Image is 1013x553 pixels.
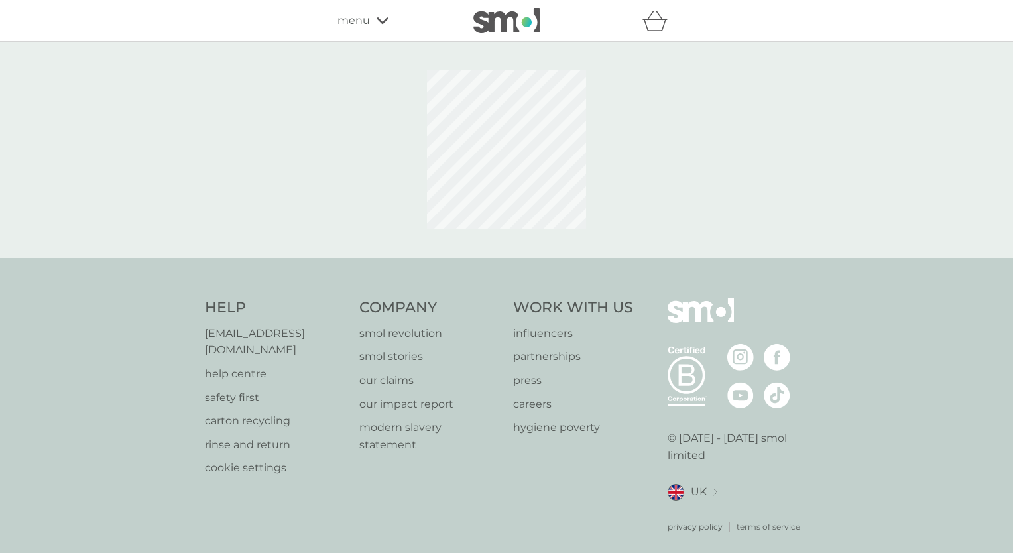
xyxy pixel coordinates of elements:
[205,412,346,430] a: carton recycling
[727,344,754,371] img: visit the smol Instagram page
[513,419,633,436] a: hygiene poverty
[668,521,723,533] a: privacy policy
[359,372,501,389] a: our claims
[359,348,501,365] a: smol stories
[668,430,809,463] p: © [DATE] - [DATE] smol limited
[513,372,633,389] a: press
[764,382,790,408] img: visit the smol Tiktok page
[359,298,501,318] h4: Company
[727,382,754,408] img: visit the smol Youtube page
[359,396,501,413] a: our impact report
[513,298,633,318] h4: Work With Us
[473,8,540,33] img: smol
[205,460,346,477] a: cookie settings
[737,521,800,533] a: terms of service
[205,389,346,406] a: safety first
[337,12,370,29] span: menu
[642,7,676,34] div: basket
[205,436,346,454] a: rinse and return
[205,298,346,318] h4: Help
[513,348,633,365] a: partnerships
[205,365,346,383] a: help centre
[764,344,790,371] img: visit the smol Facebook page
[668,298,734,343] img: smol
[205,325,346,359] a: [EMAIL_ADDRESS][DOMAIN_NAME]
[513,396,633,413] a: careers
[513,325,633,342] a: influencers
[668,484,684,501] img: UK flag
[713,489,717,496] img: select a new location
[691,483,707,501] span: UK
[359,325,501,342] a: smol revolution
[359,419,501,453] a: modern slavery statement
